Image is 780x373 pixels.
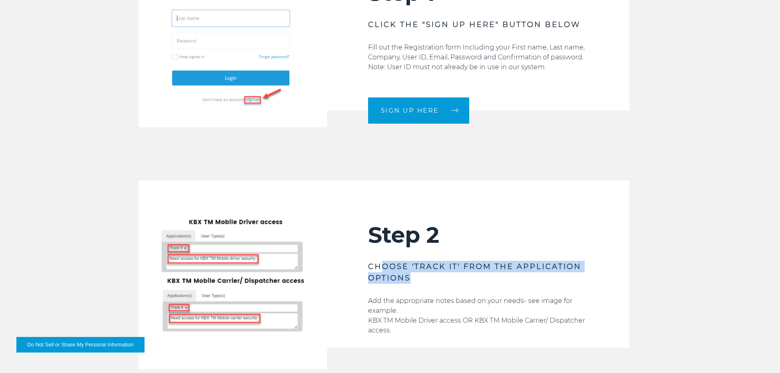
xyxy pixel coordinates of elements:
[368,19,588,30] h3: CLICK THE "SIGN UP HERE" BUTTON BELOW
[16,337,145,353] button: Do Not Sell or Share My Personal Information
[368,296,588,335] p: Add the appropriate notes based on your needs- see image for example. KBX TM Mobile Driver access...
[368,97,469,124] a: SIGN UP HERE arrow arrow
[368,222,588,249] h2: Step 2
[368,43,588,72] p: Fill out the Registration form Including your First name, Last name, Company, User ID, Email, Pas...
[381,107,439,113] span: SIGN UP HERE
[368,261,588,284] h3: CHOOSE 'TRACK IT' FROM THE APPLICATION OPTIONS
